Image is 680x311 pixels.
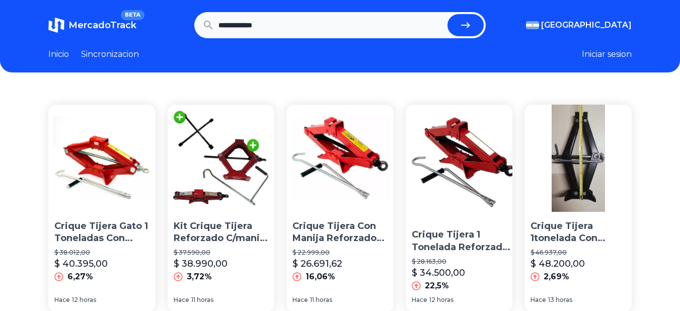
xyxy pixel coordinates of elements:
p: $ 26.691,62 [292,257,342,271]
p: $ 37.590,00 [174,249,269,257]
p: $ 38.012,00 [54,249,149,257]
p: Crique Tijera 1tonelada Con Manija [531,220,626,245]
p: Crique Tijera Con Manija Reforzado Auto Seguridad 1 Tonelada [292,220,388,245]
span: MercadoTrack [68,20,136,31]
p: $ 22.999,00 [292,249,388,257]
p: Crique Tijera 1 Tonelada Reforzado Pintura Epoxi - [GEOGRAPHIC_DATA] [412,228,515,254]
p: $ 46.937,00 [531,249,626,257]
span: 12 horas [72,296,96,304]
button: Iniciar sesion [582,48,632,60]
p: Crique Tijera Gato 1 Toneladas Con Manija [54,220,149,245]
span: 13 horas [548,296,572,304]
a: MercadoTrackBETA [48,17,136,33]
span: Hace [531,296,546,304]
span: 11 horas [191,296,213,304]
a: Inicio [48,48,69,60]
p: 6,27% [67,271,93,283]
img: Kit Crique Tijera Reforzado C/manija + Llave Cruz Universal [168,105,275,212]
a: Sincronizacion [81,48,139,60]
img: Argentina [526,21,539,29]
p: 2,69% [544,271,569,283]
img: MercadoTrack [48,17,64,33]
p: $ 38.990,00 [174,257,228,271]
img: Crique Tijera Con Manija Reforzado Auto Seguridad 1 Tonelada [286,105,394,212]
p: $ 40.395,00 [54,257,108,271]
span: [GEOGRAPHIC_DATA] [541,19,632,31]
span: Hace [174,296,189,304]
p: $ 48.200,00 [531,257,585,271]
span: 12 horas [429,296,454,304]
span: Hace [292,296,308,304]
p: 22,5% [425,280,449,292]
img: Crique Tijera Gato 1 Toneladas Con Manija [48,105,156,212]
img: Crique Tijera 1 Tonelada Reforzado Pintura Epoxi - Maranello [406,105,521,220]
span: Hace [54,296,70,304]
p: 3,72% [187,271,212,283]
p: $ 28.163,00 [412,258,515,266]
span: BETA [121,10,144,20]
img: Crique Tijera 1tonelada Con Manija [524,105,632,212]
button: [GEOGRAPHIC_DATA] [526,19,632,31]
span: 11 horas [310,296,332,304]
p: $ 34.500,00 [412,266,465,280]
p: Kit Crique Tijera Reforzado C/manija + Llave [PERSON_NAME] Universal [174,220,269,245]
p: 16,06% [306,271,335,283]
span: Hace [412,296,427,304]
